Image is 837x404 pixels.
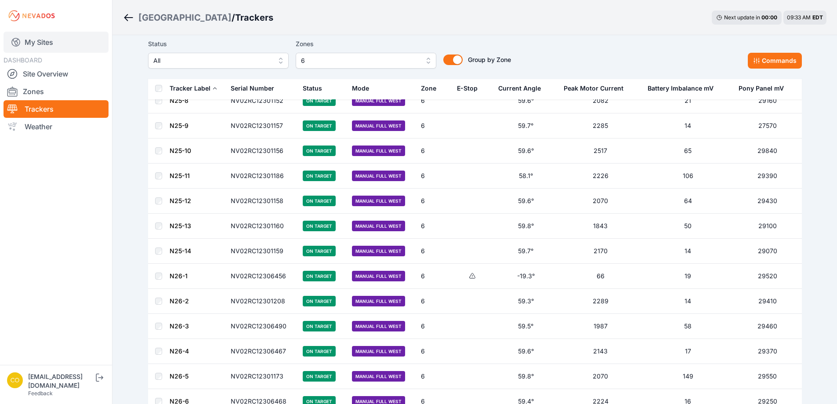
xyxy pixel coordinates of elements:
td: 2143 [558,339,642,364]
div: Tracker Label [170,84,210,93]
td: 50 [642,214,733,239]
td: 29430 [733,189,802,214]
a: N25-11 [170,172,190,179]
button: Current Angle [498,78,548,99]
img: Nevados [7,9,56,23]
td: 1843 [558,214,642,239]
a: N26-2 [170,297,189,305]
td: 58 [642,314,733,339]
td: 1987 [558,314,642,339]
td: 6 [416,314,452,339]
td: 2226 [558,164,642,189]
span: On Target [303,146,336,156]
td: NV02RC12306467 [225,339,297,364]
span: Group by Zone [468,56,511,63]
td: 66 [558,264,642,289]
a: Zones [4,83,109,100]
td: 14 [642,289,733,314]
td: 27570 [733,113,802,138]
td: 29390 [733,164,802,189]
div: Serial Number [231,84,274,93]
span: Manual Full West [352,171,405,181]
button: Peak Motor Current [564,78,630,99]
a: N25-10 [170,147,191,154]
td: 29840 [733,138,802,164]
td: 14 [642,113,733,138]
td: 6 [416,264,452,289]
a: Site Overview [4,65,109,83]
td: 59.8° [493,214,558,239]
td: 29520 [733,264,802,289]
td: 29100 [733,214,802,239]
button: All [148,53,289,69]
button: Zone [421,78,443,99]
div: 00 : 00 [761,14,777,21]
span: On Target [303,196,336,206]
td: 2170 [558,239,642,264]
span: EDT [812,14,823,21]
span: On Target [303,271,336,281]
a: N25-13 [170,222,191,229]
h3: Trackers [235,11,273,24]
td: 59.6° [493,189,558,214]
button: Battery Imbalance mV [648,78,721,99]
span: Manual Full West [352,346,405,357]
button: 6 [296,53,436,69]
td: 29070 [733,239,802,264]
span: Manual Full West [352,371,405,382]
div: Zone [421,84,436,93]
td: NV02RC12301208 [225,289,297,314]
img: controlroomoperator@invenergy.com [7,372,23,388]
td: 2070 [558,189,642,214]
td: 106 [642,164,733,189]
button: E-Stop [457,78,485,99]
td: 65 [642,138,733,164]
nav: Breadcrumb [123,6,273,29]
a: N26-5 [170,372,188,380]
td: 29160 [733,88,802,113]
span: On Target [303,346,336,357]
button: Serial Number [231,78,281,99]
td: 6 [416,138,452,164]
button: Mode [352,78,376,99]
td: 6 [416,364,452,389]
button: Status [303,78,329,99]
td: NV02RC12301158 [225,189,297,214]
span: On Target [303,371,336,382]
a: [GEOGRAPHIC_DATA] [138,11,232,24]
button: Tracker Label [170,78,217,99]
td: 14 [642,239,733,264]
div: Current Angle [498,84,541,93]
span: Manual Full West [352,296,405,306]
td: -19.3° [493,264,558,289]
span: 6 [301,55,419,66]
span: On Target [303,321,336,331]
a: Weather [4,118,109,135]
span: All [153,55,271,66]
div: [EMAIL_ADDRESS][DOMAIN_NAME] [28,372,94,390]
a: N25-14 [170,247,191,255]
button: Pony Panel mV [739,78,791,99]
td: 59.6° [493,138,558,164]
td: 19 [642,264,733,289]
label: Status [148,39,289,49]
td: 2082 [558,88,642,113]
span: Next update in [724,14,760,21]
span: Manual Full West [352,146,405,156]
td: 6 [416,164,452,189]
td: NV02RC12301156 [225,138,297,164]
a: Trackers [4,100,109,118]
td: 6 [416,113,452,138]
td: 6 [416,239,452,264]
div: Status [303,84,322,93]
td: 59.7° [493,239,558,264]
span: Manual Full West [352,246,405,256]
td: 59.8° [493,364,558,389]
td: NV02RC12301186 [225,164,297,189]
a: N26-3 [170,322,189,330]
span: Manual Full West [352,271,405,281]
div: E-Stop [457,84,478,93]
a: My Sites [4,32,109,53]
span: Manual Full West [352,196,405,206]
